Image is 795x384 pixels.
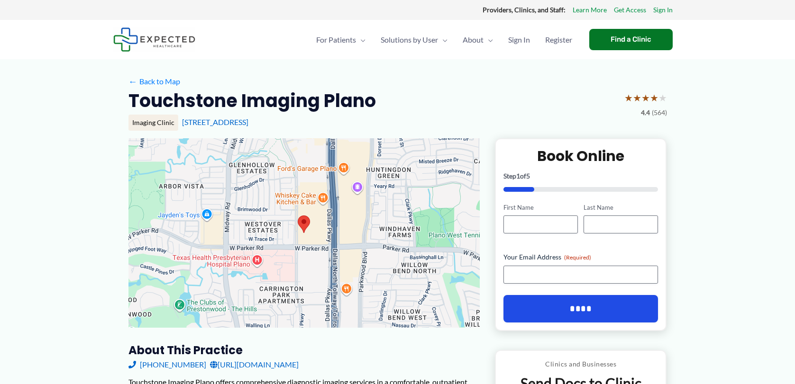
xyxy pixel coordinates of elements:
a: AboutMenu Toggle [455,23,501,56]
span: ★ [641,89,650,107]
span: (Required) [564,254,591,261]
a: [STREET_ADDRESS] [182,117,248,126]
label: First Name [503,203,578,212]
a: [PHONE_NUMBER] [128,357,206,372]
span: ★ [650,89,658,107]
h2: Book Online [503,147,658,165]
label: Last Name [584,203,658,212]
span: ★ [633,89,641,107]
a: Sign In [653,4,673,16]
a: Get Access [614,4,646,16]
div: Imaging Clinic [128,115,178,131]
span: ★ [624,89,633,107]
span: 5 [526,172,530,180]
p: Clinics and Businesses [503,358,659,370]
span: 1 [516,172,520,180]
span: Sign In [508,23,530,56]
a: ←Back to Map [128,74,180,89]
a: Register [538,23,580,56]
span: Menu Toggle [438,23,448,56]
p: Step of [503,173,658,179]
span: ★ [658,89,667,107]
a: Find a Clinic [589,29,673,50]
strong: Providers, Clinics, and Staff: [483,6,566,14]
span: About [463,23,484,56]
h3: About this practice [128,343,480,357]
span: 4.4 [641,107,650,119]
img: Expected Healthcare Logo - side, dark font, small [113,27,195,52]
nav: Primary Site Navigation [309,23,580,56]
span: Menu Toggle [356,23,366,56]
a: Learn More [573,4,607,16]
span: Register [545,23,572,56]
span: Menu Toggle [484,23,493,56]
a: [URL][DOMAIN_NAME] [210,357,299,372]
a: Solutions by UserMenu Toggle [373,23,455,56]
span: Solutions by User [381,23,438,56]
a: For PatientsMenu Toggle [309,23,373,56]
h2: Touchstone Imaging Plano [128,89,376,112]
a: Sign In [501,23,538,56]
span: For Patients [316,23,356,56]
span: (564) [652,107,667,119]
label: Your Email Address [503,252,658,262]
span: ← [128,77,137,86]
